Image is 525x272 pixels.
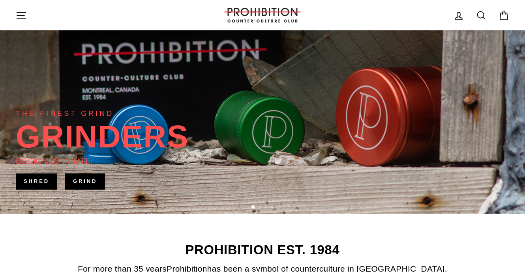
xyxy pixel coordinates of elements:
[16,173,57,189] a: SHRED
[16,244,509,257] h2: PROHIBITION EST. 1984
[271,206,275,210] button: 4
[265,206,269,210] button: 3
[259,206,262,210] button: 2
[16,121,189,153] div: GRINDERS
[251,205,255,209] button: 1
[223,8,302,22] img: PROHIBITION COUNTER-CULTURE CLUB
[16,108,114,119] div: THE FINEST GRIND
[65,173,105,189] a: GRIND
[16,155,93,168] div: DESIGNED IN MTL.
